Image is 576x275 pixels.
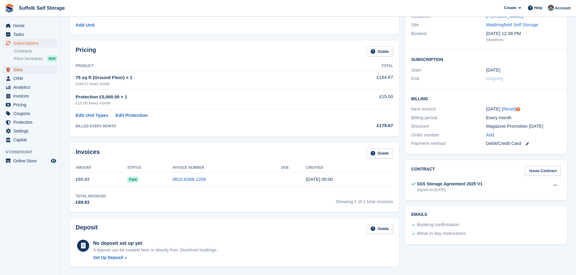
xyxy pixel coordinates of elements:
a: Edit Protection [116,112,148,119]
span: Protection [13,118,50,126]
th: Product [76,61,334,71]
a: Add Unit [76,22,94,29]
th: Created [306,163,393,173]
div: Customer [411,13,486,20]
time: 2025-08-19 23:00:00 UTC [486,67,500,74]
a: menu [3,136,57,144]
a: Preview store [50,157,57,165]
span: Subscriptions [13,39,50,47]
div: [DATE] 12:38 PM [486,30,561,37]
h2: Invoices [76,149,100,158]
a: 8B2C639B-1268 [172,177,206,182]
a: [PERSON_NAME] [486,14,523,19]
span: Analytics [13,83,50,91]
h2: Billing [411,95,561,101]
a: menu [3,83,57,91]
div: [DATE] ( ) [486,106,561,113]
span: Help [534,5,542,11]
h2: Deposit [76,224,98,234]
div: Move in day instructions [417,230,466,237]
span: Ongoing [486,76,503,81]
a: Set Up Deposit [93,254,218,261]
div: 75 sq ft (Ground Floor) × 1 [76,74,334,81]
span: Invoices [13,92,50,100]
a: menu [3,30,57,39]
a: menu [3,157,57,165]
span: Sites [13,66,50,74]
div: Billing period [411,114,486,121]
span: Paid [127,177,138,183]
span: Home [13,21,50,30]
div: Storefront [486,37,561,43]
div: Booking confirmation [417,221,459,229]
th: Total [334,61,393,71]
a: Guide [366,46,393,56]
h2: Pricing [76,46,96,56]
a: menu [3,101,57,109]
a: menu [3,21,57,30]
a: Edit Unit Types [76,112,108,119]
img: stora-icon-8386f47178a22dfd0bd8f6a31ec36ba5ce8667c1dd55bd0f319d3a0aa187defe.svg [5,4,14,13]
h2: Contract [411,166,435,176]
div: Signed on [DATE] [417,187,483,193]
div: £164.67 every month [76,81,334,87]
a: menu [3,74,57,83]
div: £15.00 every month [76,100,334,106]
h2: Subscription [411,56,561,62]
div: Discount [411,123,486,130]
span: Capital [13,136,50,144]
div: End [411,75,486,82]
th: Status [127,163,173,173]
a: Suffolk Self Storage [16,3,67,13]
a: Guide [366,149,393,158]
p: A deposit can be created here or directly from Storefront bookings. [93,247,218,253]
div: Payment method [411,140,486,147]
span: Showing 1 of 1 total invoices [336,193,393,206]
a: Reset [503,106,515,111]
time: 2025-08-19 23:00:04 UTC [306,177,333,182]
td: £89.83 [76,173,127,186]
td: £164.67 [334,71,393,90]
span: Storefront [5,149,60,155]
span: CRM [13,74,50,83]
a: Add [486,132,494,139]
div: £89.83 [76,199,106,206]
a: Price increases NEW [14,55,57,62]
span: Online Store [13,157,50,165]
h2: Emails [411,212,561,217]
div: Debit/Credit Card [486,140,561,147]
a: menu [3,109,57,118]
div: £179.67 [334,122,393,129]
div: BILLED EVERY MONTH [76,123,334,129]
div: Start [411,67,486,74]
div: Booked [411,30,486,43]
span: Price increases [14,56,43,62]
div: Protection £5,000.00 × 1 [76,94,334,101]
div: Tooltip anchor [516,107,521,112]
img: Lisa Furneaux [548,5,554,11]
div: Every month [486,114,561,121]
a: Guide [366,224,393,234]
div: NEW [47,56,57,62]
a: menu [3,127,57,135]
div: Magazine Promotion [DATE] [486,123,561,130]
a: menu [3,92,57,100]
div: Total Invoiced [76,193,106,199]
th: Invoice Number [172,163,281,173]
span: Tasks [13,30,50,39]
div: SSS Storage Agreement 2025 V1 [417,181,483,187]
div: Next invoice [411,106,486,113]
a: Waldringfield Self Storage [486,22,539,27]
th: Amount [76,163,127,173]
span: Create [504,5,516,11]
div: Site [411,21,486,28]
span: Coupons [13,109,50,118]
a: Contracts [14,48,57,54]
span: Settings [13,127,50,135]
div: Order number [411,132,486,139]
td: £15.00 [334,90,393,110]
span: Account [555,5,571,11]
span: Pricing [13,101,50,109]
a: menu [3,118,57,126]
div: Set Up Deposit [93,254,123,261]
